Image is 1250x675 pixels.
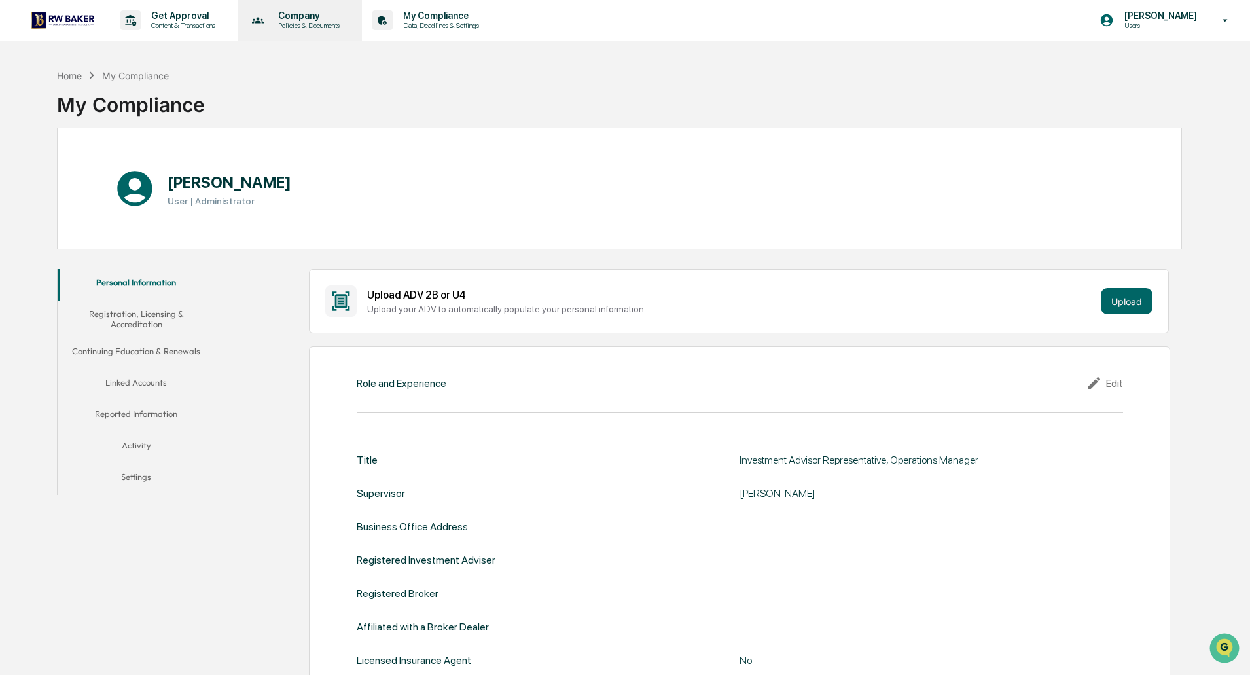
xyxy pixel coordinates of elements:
[223,104,238,120] button: Start new chat
[1114,10,1204,21] p: [PERSON_NAME]
[130,222,158,232] span: Pylon
[357,554,495,566] div: Registered Investment Adviser
[26,165,84,178] span: Preclearance
[168,173,291,192] h1: [PERSON_NAME]
[57,82,205,117] div: My Compliance
[58,338,215,369] button: Continuing Education & Renewals
[26,190,82,203] span: Data Lookup
[740,654,1067,666] div: No
[740,454,1067,466] div: Investment Advisor Representative, Operations Manager
[13,27,238,48] p: How can we help?
[108,165,162,178] span: Attestations
[90,160,168,183] a: 🗄️Attestations
[1208,632,1243,667] iframe: Open customer support
[357,487,405,500] div: Supervisor
[357,654,471,666] div: Licensed Insurance Agent
[45,113,166,124] div: We're available if you need us!
[58,301,215,338] button: Registration, Licensing & Accreditation
[168,196,291,206] h3: User | Administrator
[357,377,446,390] div: Role and Experience
[357,454,378,466] div: Title
[357,621,489,633] div: Affiliated with a Broker Dealer
[8,160,90,183] a: 🖐️Preclearance
[1114,21,1204,30] p: Users
[141,21,222,30] p: Content & Transactions
[357,587,438,600] div: Registered Broker
[1101,288,1152,314] button: Upload
[58,369,215,401] button: Linked Accounts
[393,10,486,21] p: My Compliance
[141,10,222,21] p: Get Approval
[367,289,1096,301] div: Upload ADV 2B or U4
[1086,375,1123,391] div: Edit
[58,401,215,432] button: Reported Information
[268,10,346,21] p: Company
[58,269,215,495] div: secondary tabs example
[393,21,486,30] p: Data, Deadlines & Settings
[58,432,215,464] button: Activity
[268,21,346,30] p: Policies & Documents
[8,185,88,208] a: 🔎Data Lookup
[13,166,24,177] div: 🖐️
[58,269,215,301] button: Personal Information
[367,304,1096,314] div: Upload your ADV to automatically populate your personal information.
[92,221,158,232] a: Powered byPylon
[13,191,24,202] div: 🔎
[31,12,94,28] img: logo
[57,70,82,81] div: Home
[102,70,169,81] div: My Compliance
[13,100,37,124] img: 1746055101610-c473b297-6a78-478c-a979-82029cc54cd1
[58,464,215,495] button: Settings
[357,520,468,533] div: Business Office Address
[45,100,215,113] div: Start new chat
[95,166,105,177] div: 🗄️
[740,487,1067,500] div: [PERSON_NAME]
